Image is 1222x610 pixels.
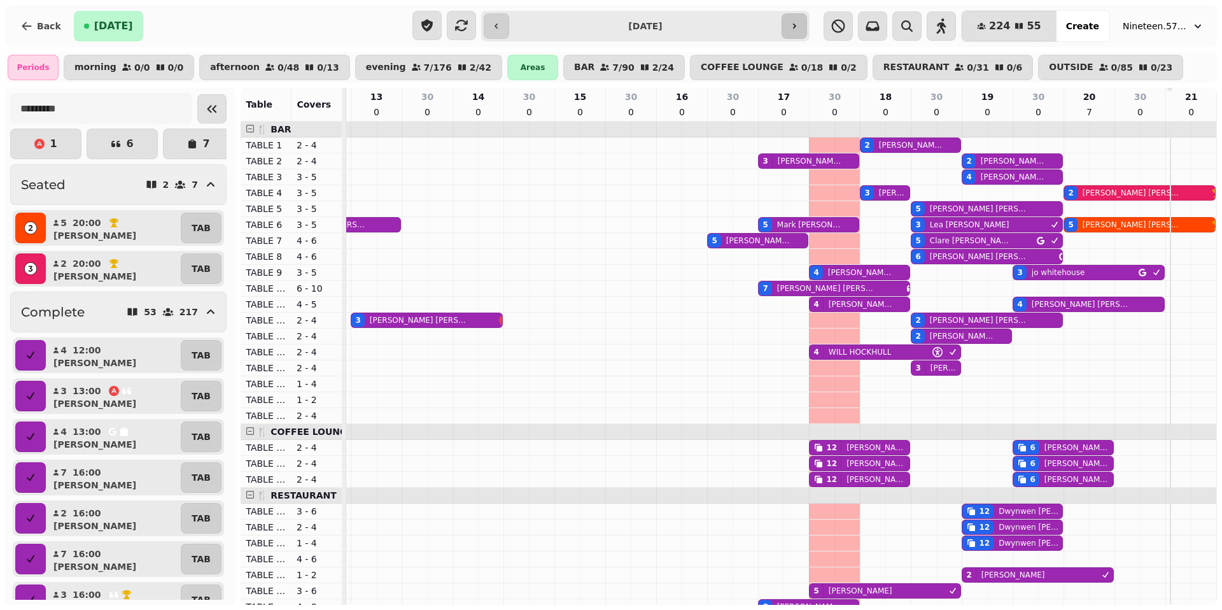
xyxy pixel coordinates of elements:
[930,236,1013,246] p: Clare [PERSON_NAME]
[370,90,383,103] p: 13
[1038,55,1183,80] button: OUTSIDE0/850/23
[826,458,837,469] div: 12
[1017,299,1022,309] div: 4
[73,466,101,479] p: 16:00
[574,62,594,73] p: BAR
[1032,299,1130,309] p: [PERSON_NAME] [PERSON_NAME]
[726,236,791,246] p: [PERSON_NAME] [PERSON_NAME]
[246,394,286,406] p: TABLE 19
[21,303,85,321] h2: Complete
[473,106,483,118] p: 0
[246,569,286,581] p: TABLE 27
[53,560,136,573] p: [PERSON_NAME]
[53,270,136,283] p: [PERSON_NAME]
[246,171,286,183] p: TABLE 3
[778,156,843,166] p: [PERSON_NAME] -[PERSON_NAME]
[60,344,67,357] p: 4
[48,340,178,371] button: 412:00[PERSON_NAME]
[979,538,990,548] div: 12
[317,63,339,72] p: 0 / 13
[1044,474,1109,485] p: [PERSON_NAME] [PERSON_NAME]
[422,106,432,118] p: 0
[979,506,990,516] div: 12
[967,63,988,72] p: 0 / 31
[1123,20,1186,32] span: Nineteen.57 Restaurant & Bar
[297,553,337,565] p: 4 - 6
[915,252,920,262] div: 6
[1033,106,1043,118] p: 0
[48,213,178,243] button: 520:00[PERSON_NAME]
[966,172,971,182] div: 4
[94,21,133,31] span: [DATE]
[826,443,837,453] div: 12
[297,187,337,199] p: 3 - 5
[73,548,101,560] p: 16:00
[10,129,81,159] button: 1
[192,222,211,234] p: TAB
[181,213,221,243] button: TAB
[981,156,1046,166] p: [PERSON_NAME] [PERSON_NAME]
[355,55,502,80] button: evening7/1762/42
[246,553,286,565] p: TABLE 26
[931,90,943,103] p: 30
[777,283,875,294] p: [PERSON_NAME] [PERSON_NAME]
[930,315,1028,325] p: [PERSON_NAME] [PERSON_NAME]
[60,385,67,397] p: 3
[202,139,209,149] p: 7
[246,139,286,152] p: TABLE 1
[712,236,717,246] div: 5
[777,220,842,230] p: Mark [PERSON_NAME]
[246,282,286,295] p: TABLE 10
[297,457,337,470] p: 2 - 4
[829,90,841,103] p: 30
[930,204,1028,214] p: [PERSON_NAME] [PERSON_NAME]
[192,262,211,275] p: TAB
[297,505,337,518] p: 3 - 6
[999,506,1062,516] p: Dwynwen [PERSON_NAME]
[297,473,337,486] p: 2 - 4
[873,55,1034,80] button: RESTAURANT0/310/6
[966,156,971,166] div: 2
[181,422,221,452] button: TAB
[421,90,433,103] p: 30
[210,62,260,73] p: afternoon
[931,363,960,373] p: [PERSON_NAME]
[981,570,1045,580] p: [PERSON_NAME]
[73,507,101,520] p: 16:00
[1007,63,1023,72] p: 0 / 6
[472,90,484,103] p: 14
[53,438,136,451] p: [PERSON_NAME]
[297,282,337,295] p: 6 - 10
[829,106,839,118] p: 0
[575,106,585,118] p: 0
[652,63,674,72] p: 2 / 24
[778,90,790,103] p: 17
[256,427,353,437] span: 🍴 COFFEE LOUNGE
[297,202,337,215] p: 3 - 5
[60,466,67,479] p: 7
[297,99,331,110] span: Covers
[727,90,739,103] p: 30
[246,585,286,597] p: TABLE 28
[48,503,178,534] button: 216:00[PERSON_NAME]
[53,397,136,410] p: [PERSON_NAME]
[73,425,101,438] p: 13:00
[246,537,286,550] p: TABLE 25
[1056,11,1109,41] button: Create
[297,394,337,406] p: 1 - 2
[1017,267,1022,278] div: 3
[864,140,869,150] div: 2
[192,593,211,606] p: TAB
[829,586,892,596] p: [PERSON_NAME]
[563,55,685,80] button: BAR7/902/24
[1044,443,1109,453] p: [PERSON_NAME] [PERSON_NAME]
[64,55,194,80] button: morning0/00/0
[355,315,360,325] div: 3
[144,308,156,316] p: 53
[199,55,350,80] button: afternoon0/480/13
[60,425,67,438] p: 4
[297,441,337,454] p: 2 - 4
[246,99,272,110] span: Table
[778,106,789,118] p: 0
[246,234,286,247] p: TABLE 7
